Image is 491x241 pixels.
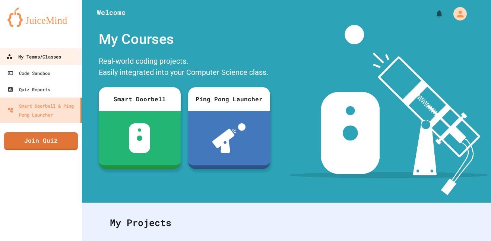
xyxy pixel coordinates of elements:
[95,54,274,82] div: Real-world coding projects. Easily integrated into your Computer Science class.
[6,52,61,61] div: My Teams/Classes
[129,123,150,153] img: sdb-white.svg
[99,87,181,111] div: Smart Doorbell
[7,69,50,77] div: Code Sandbox
[212,123,245,153] img: ppl-with-ball.png
[7,85,50,94] div: Quiz Reports
[4,132,78,150] a: Join Quiz
[7,101,77,119] div: Smart Doorbell & Ping Pong Launcher
[446,5,469,22] div: My Account
[7,7,75,27] img: logo-orange.svg
[289,25,488,195] img: banner-image-my-projects.png
[102,208,471,237] div: My Projects
[421,7,446,20] div: My Notifications
[95,25,274,54] div: My Courses
[188,87,270,111] div: Ping Pong Launcher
